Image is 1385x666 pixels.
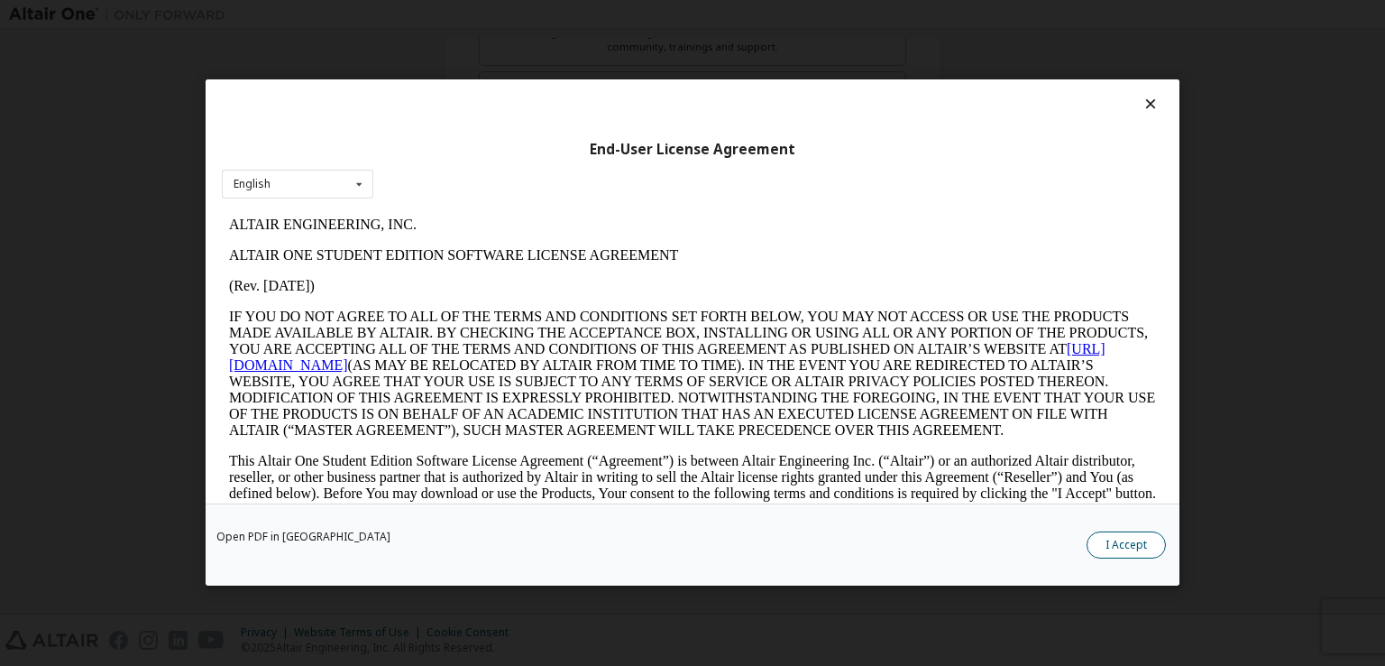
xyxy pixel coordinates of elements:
[7,244,934,309] p: This Altair One Student Edition Software License Agreement (“Agreement”) is between Altair Engine...
[222,141,1163,159] div: End-User License Agreement
[7,7,934,23] p: ALTAIR ENGINEERING, INC.
[234,179,271,190] div: English
[216,532,390,543] a: Open PDF in [GEOGRAPHIC_DATA]
[1087,532,1166,560] button: I Accept
[7,99,934,229] p: IF YOU DO NOT AGREE TO ALL OF THE TERMS AND CONDITIONS SET FORTH BELOW, YOU MAY NOT ACCESS OR USE...
[7,69,934,85] p: (Rev. [DATE])
[7,132,884,163] a: [URL][DOMAIN_NAME]
[7,38,934,54] p: ALTAIR ONE STUDENT EDITION SOFTWARE LICENSE AGREEMENT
